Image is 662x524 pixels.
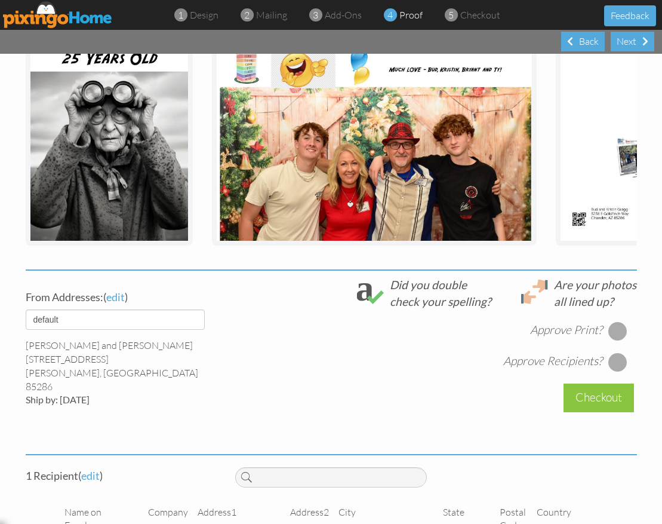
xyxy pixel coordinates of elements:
[390,277,491,293] div: Did you double
[554,277,636,293] div: Are your photos
[3,1,113,28] img: pixingo logo
[611,32,654,51] div: Next
[325,9,362,21] span: add-ons
[244,8,250,22] span: 2
[357,280,384,304] img: check_spelling.svg
[26,292,217,304] h4: ( )
[399,9,423,21] span: proof
[30,11,188,241] img: Landscape Image
[561,32,605,51] div: Back
[26,339,217,407] div: [PERSON_NAME] and [PERSON_NAME] [STREET_ADDRESS] [PERSON_NAME], [GEOGRAPHIC_DATA] 85286
[26,290,103,304] span: From Addresses:
[106,290,125,304] span: edit
[387,8,393,22] span: 4
[390,293,491,310] div: check your spelling?
[313,8,318,22] span: 3
[81,469,100,482] span: edit
[217,11,532,241] img: Landscape Image
[530,322,602,338] div: Approve Print?
[564,384,634,412] div: Checkout
[26,470,217,482] h4: 1 Recipient ( )
[604,5,656,26] button: Feedback
[26,394,90,405] span: Ship by: [DATE]
[190,9,218,21] span: design
[460,9,500,21] span: checkout
[178,8,183,22] span: 1
[503,353,602,369] div: Approve Recipients?
[521,280,548,304] img: lineup.svg
[554,293,636,310] div: all lined up?
[448,8,454,22] span: 5
[256,9,287,21] span: mailing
